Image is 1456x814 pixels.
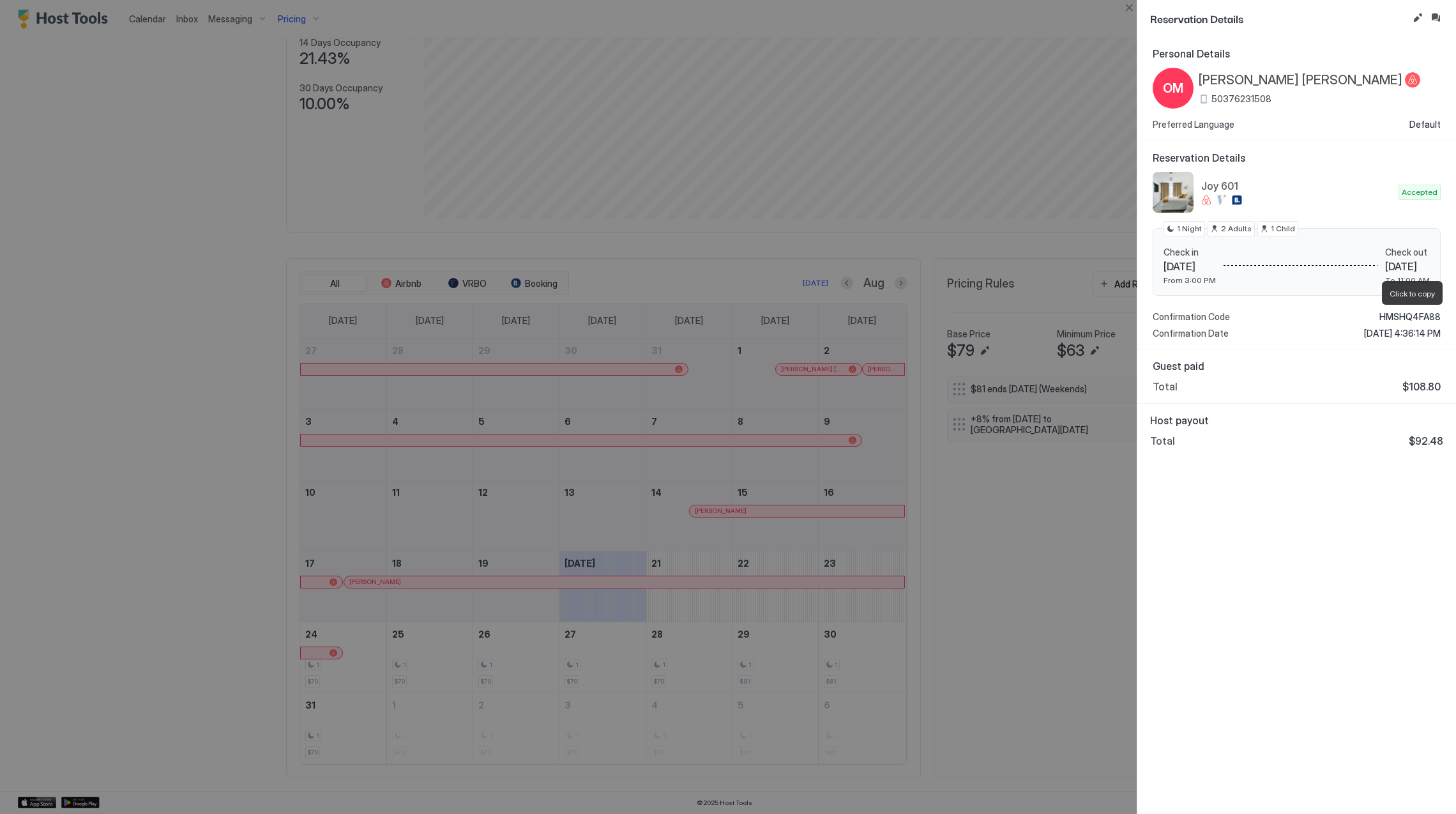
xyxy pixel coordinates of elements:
span: 1 Child [1271,223,1295,234]
span: From 3:00 PM [1164,275,1216,285]
span: Total [1153,380,1178,393]
div: listing image [1153,172,1194,213]
span: $92.48 [1409,434,1443,447]
span: [DATE] [1385,260,1430,273]
span: Confirmation Date [1153,328,1229,339]
span: Total [1150,434,1175,447]
span: Host payout [1150,414,1443,427]
span: 2 Adults [1221,223,1252,234]
span: Reservation Details [1153,151,1441,164]
button: Edit reservation [1410,10,1425,26]
span: Joy 601 [1201,180,1393,192]
span: Accepted [1402,187,1437,198]
span: $108.80 [1402,380,1441,393]
span: [DATE] 4:36:14 PM [1364,328,1441,339]
span: HMSHQ4FA88 [1379,311,1441,323]
span: Preferred Language [1153,119,1234,130]
span: Personal Details [1153,47,1441,60]
span: [DATE] [1164,260,1216,273]
span: Guest paid [1153,360,1441,372]
span: To 11:00 AM [1385,275,1430,285]
span: [PERSON_NAME] [PERSON_NAME] [1199,72,1402,88]
span: 50376231508 [1211,93,1271,105]
span: Click to copy [1390,289,1435,298]
span: 1 Night [1177,223,1202,234]
span: Default [1409,119,1441,130]
span: Reservation Details [1150,10,1407,26]
span: Confirmation Code [1153,311,1230,323]
span: OM [1163,79,1183,98]
span: Check in [1164,247,1216,258]
span: Check out [1385,247,1430,258]
button: Inbox [1428,10,1443,26]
